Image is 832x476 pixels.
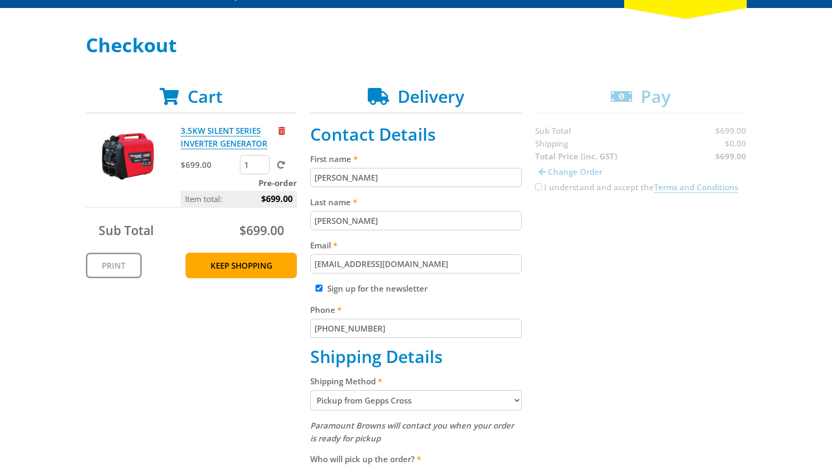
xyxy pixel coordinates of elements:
[310,319,522,338] input: Please enter your telephone number.
[181,125,268,149] a: 3.5KW SILENT SERIES INVERTER GENERATOR
[96,124,160,188] img: 3.5KW SILENT SERIES INVERTER GENERATOR
[181,176,297,189] p: Pre-order
[310,152,522,165] label: First name
[310,375,522,388] label: Shipping Method
[310,124,522,144] h2: Contact Details
[310,254,522,273] input: Please enter your email address.
[327,283,427,294] label: Sign up for the newsletter
[185,253,297,278] a: Keep Shopping
[310,168,522,187] input: Please enter your first name.
[310,239,522,252] label: Email
[86,253,142,278] a: Print
[310,346,522,367] h2: Shipping Details
[86,35,747,56] h1: Checkout
[310,211,522,230] input: Please enter your last name.
[188,85,223,108] span: Cart
[278,125,285,136] a: Remove from cart
[310,196,522,208] label: Last name
[398,85,464,108] span: Delivery
[239,222,284,239] span: $699.00
[310,453,522,465] label: Who will pick up the order?
[310,303,522,316] label: Phone
[181,191,297,207] p: Item total:
[181,158,238,171] p: $699.00
[310,420,514,443] em: Paramount Browns will contact you when your order is ready for pickup
[261,191,293,207] span: $699.00
[310,390,522,410] select: Please select a shipping method.
[99,222,154,239] span: Sub Total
